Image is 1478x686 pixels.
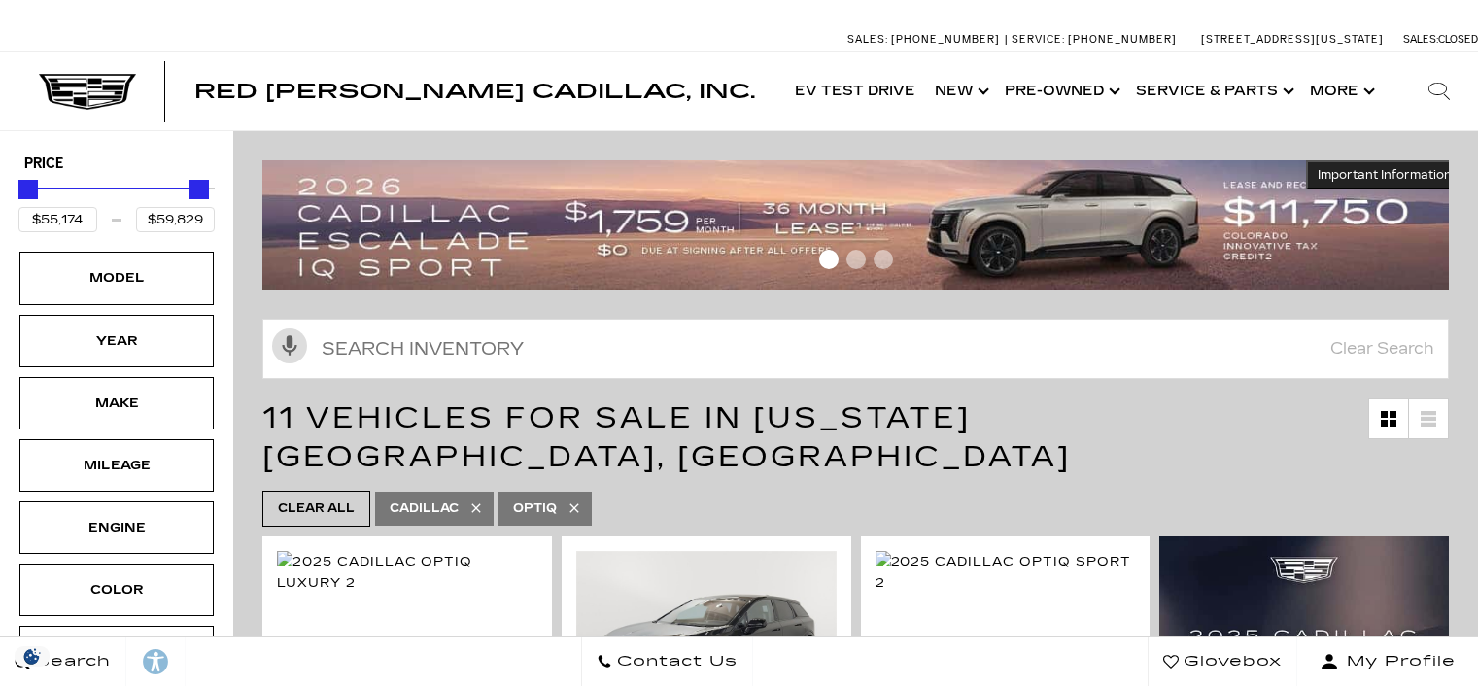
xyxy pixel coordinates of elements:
[874,250,893,269] span: Go to slide 3
[1306,160,1463,189] button: Important Information
[10,646,54,667] section: Click to Open Cookie Consent Modal
[277,551,537,594] img: 2025 Cadillac OPTIQ Luxury 2
[19,626,214,678] div: BodystyleBodystyle
[68,579,165,600] div: Color
[272,328,307,363] svg: Click to toggle on voice search
[19,439,214,492] div: MileageMileage
[18,207,97,232] input: Minimum
[278,497,355,521] span: Clear All
[846,250,866,269] span: Go to slide 2
[995,52,1126,130] a: Pre-Owned
[785,52,925,130] a: EV Test Drive
[19,564,214,616] div: ColorColor
[876,551,1136,594] img: 2025 Cadillac OPTIQ Sport 2
[847,33,888,46] span: Sales:
[612,648,738,675] span: Contact Us
[262,400,1071,474] span: 11 Vehicles for Sale in [US_STATE][GEOGRAPHIC_DATA], [GEOGRAPHIC_DATA]
[189,180,209,199] div: Maximum Price
[1005,34,1182,45] a: Service: [PHONE_NUMBER]
[1318,167,1452,183] span: Important Information
[847,34,1005,45] a: Sales: [PHONE_NUMBER]
[19,377,214,429] div: MakeMake
[1148,637,1297,686] a: Glovebox
[19,315,214,367] div: YearYear
[68,267,165,289] div: Model
[262,160,1463,289] img: 2509-September-FOM-Escalade-IQ-Lease9
[39,74,136,111] img: Cadillac Dark Logo with Cadillac White Text
[262,319,1449,379] input: Search Inventory
[1179,648,1282,675] span: Glovebox
[513,497,557,521] span: Optiq
[10,646,54,667] img: Opt-Out Icon
[1403,33,1438,46] span: Sales:
[581,637,753,686] a: Contact Us
[390,497,459,521] span: Cadillac
[1297,637,1478,686] button: Open user profile menu
[1438,33,1478,46] span: Closed
[925,52,995,130] a: New
[194,82,755,101] a: Red [PERSON_NAME] Cadillac, Inc.
[891,33,1000,46] span: [PHONE_NUMBER]
[1201,33,1384,46] a: [STREET_ADDRESS][US_STATE]
[819,250,839,269] span: Go to slide 1
[194,80,755,103] span: Red [PERSON_NAME] Cadillac, Inc.
[68,455,165,476] div: Mileage
[19,252,214,304] div: ModelModel
[1126,52,1300,130] a: Service & Parts
[30,648,111,675] span: Search
[18,173,215,232] div: Price
[18,180,38,199] div: Minimum Price
[19,501,214,554] div: EngineEngine
[1012,33,1065,46] span: Service:
[136,207,215,232] input: Maximum
[1300,52,1381,130] button: More
[68,330,165,352] div: Year
[1339,648,1456,675] span: My Profile
[24,155,209,173] h5: Price
[68,517,165,538] div: Engine
[1068,33,1177,46] span: [PHONE_NUMBER]
[68,393,165,414] div: Make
